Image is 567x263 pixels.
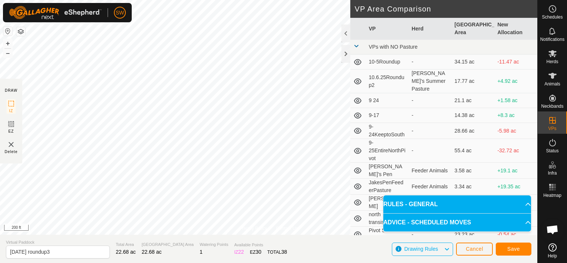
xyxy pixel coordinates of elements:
[5,88,17,93] div: DRAW
[548,126,556,131] span: VPs
[366,69,409,93] td: 10.6.25Roundup2
[3,27,12,36] button: Reset Map
[452,55,495,69] td: 34.15 ac
[412,69,449,93] div: [PERSON_NAME]'s Summer Pasture
[452,69,495,93] td: 17.77 ac
[456,243,493,256] button: Cancel
[466,246,483,252] span: Cancel
[494,123,537,139] td: -5.98 ac
[7,140,16,149] img: VP
[412,231,449,238] div: -
[452,93,495,108] td: 21.1 ac
[546,149,558,153] span: Status
[234,248,244,256] div: IZ
[494,139,537,163] td: -32.72 ac
[540,37,564,42] span: Notifications
[267,248,287,256] div: TOTAL
[409,18,452,40] th: Herd
[3,49,12,58] button: –
[355,4,537,13] h2: VP Area Comparison
[538,240,567,261] a: Help
[116,241,136,248] span: Total Area
[452,195,495,211] td: 13.86 ac
[452,139,495,163] td: 55.4 ac
[546,59,558,64] span: Herds
[412,167,449,175] div: Feeder Animals
[452,179,495,195] td: 3.34 ac
[548,254,557,258] span: Help
[494,93,537,108] td: +1.58 ac
[281,249,287,255] span: 38
[366,55,409,69] td: 10-5Roundup
[234,242,287,248] span: Available Points
[250,248,261,256] div: EZ
[494,18,537,40] th: New Allocation
[412,147,449,155] div: -
[494,179,537,195] td: +19.35 ac
[383,214,531,231] p-accordion-header: ADVICE - SCHEDULED MOVES
[412,111,449,119] div: -
[116,9,124,17] span: SW
[494,108,537,123] td: +8.3 ac
[276,225,298,232] a: Contact Us
[496,243,531,256] button: Save
[383,218,471,227] span: ADVICE - SCHEDULED MOVES
[383,195,531,213] p-accordion-header: RULES - GENERAL
[9,108,13,114] span: IZ
[239,225,267,232] a: Privacy Policy
[542,15,563,19] span: Schedules
[9,6,102,19] img: Gallagher Logo
[366,93,409,108] td: 9 24
[412,97,449,104] div: -
[452,108,495,123] td: 14.38 ac
[412,58,449,66] div: -
[494,55,537,69] td: -11.47 ac
[256,249,262,255] span: 30
[548,171,557,175] span: Infra
[16,27,25,36] button: Map Layers
[544,82,560,86] span: Animals
[366,227,409,243] td: Pivot South Half
[5,149,18,155] span: Delete
[200,241,228,248] span: Watering Points
[366,211,409,227] td: north transisition
[369,44,418,50] span: VPs with NO Pasture
[452,123,495,139] td: 28.66 ac
[507,246,520,252] span: Save
[452,163,495,179] td: 3.58 ac
[366,139,409,163] td: 9-25EntireNorthPivot
[541,218,564,241] div: Open chat
[383,200,438,209] span: RULES - GENERAL
[238,249,244,255] span: 22
[404,246,438,252] span: Drawing Rules
[494,227,537,243] td: -0.54 ac
[366,123,409,139] td: 9-24KeeptoSouth
[116,249,136,255] span: 22.68 ac
[412,183,449,191] div: Feeder Animals
[494,163,537,179] td: +19.1 ac
[3,39,12,48] button: +
[366,163,409,179] td: [PERSON_NAME]'s Pen
[541,104,563,108] span: Neckbands
[366,195,409,211] td: [PERSON_NAME]
[142,249,162,255] span: 22.68 ac
[366,108,409,123] td: 9-17
[6,239,110,246] span: Virtual Paddock
[9,129,14,134] span: EZ
[452,227,495,243] td: 23.23 ac
[543,193,561,198] span: Heatmap
[412,127,449,135] div: -
[366,179,409,195] td: JakesPenFeederPasture
[494,69,537,93] td: +4.92 ac
[200,249,203,255] span: 1
[494,195,537,211] td: +8.82 ac
[452,18,495,40] th: [GEOGRAPHIC_DATA] Area
[366,18,409,40] th: VP
[142,241,194,248] span: [GEOGRAPHIC_DATA] Area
